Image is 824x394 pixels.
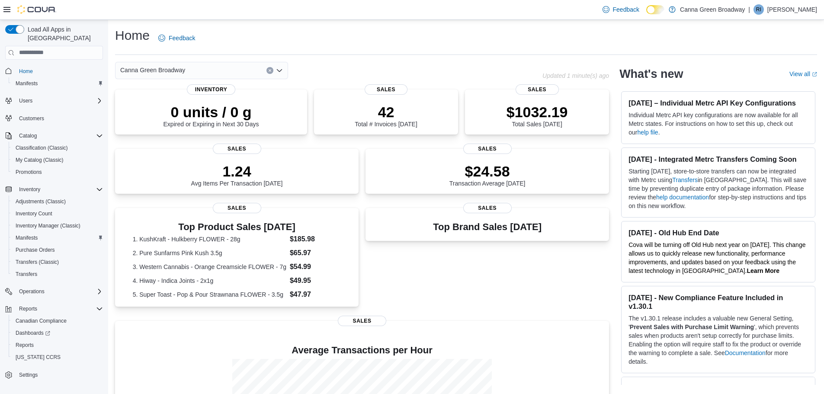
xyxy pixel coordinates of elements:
dt: 5. Super Toast - Pop & Pour Strawnana FLOWER - 3.5g [133,290,286,299]
h1: Home [115,27,150,44]
span: Canna Green Broadway [120,65,185,75]
span: Canadian Compliance [12,316,103,326]
button: Purchase Orders [9,244,106,256]
p: The v1.30.1 release includes a valuable new General Setting, ' ', which prevents sales when produ... [628,314,808,366]
a: Transfers [672,176,698,183]
span: Washington CCRS [12,352,103,362]
a: Manifests [12,78,41,89]
dd: $54.99 [290,262,341,272]
span: Inventory [187,84,235,95]
span: Settings [16,369,103,380]
span: Promotions [16,169,42,176]
button: Classification (Classic) [9,142,106,154]
span: Inventory [19,186,40,193]
div: Raven Irwin [753,4,764,15]
span: Catalog [16,131,103,141]
span: Manifests [16,80,38,87]
span: Sales [463,144,512,154]
span: Home [16,66,103,77]
p: [PERSON_NAME] [767,4,817,15]
a: Settings [16,370,41,380]
span: My Catalog (Classic) [16,157,64,163]
span: Inventory Count [12,208,103,219]
span: Transfers [16,271,37,278]
span: Home [19,68,33,75]
p: Updated 1 minute(s) ago [542,72,609,79]
a: View allExternal link [789,70,817,77]
span: Dashboards [16,330,50,336]
span: Inventory Count [16,210,52,217]
span: Inventory Manager (Classic) [12,221,103,231]
span: Reports [16,304,103,314]
img: Cova [17,5,56,14]
p: 42 [355,103,417,121]
button: Transfers (Classic) [9,256,106,268]
h3: [DATE] - Integrated Metrc Transfers Coming Soon [628,155,808,163]
button: Inventory [2,183,106,195]
a: [US_STATE] CCRS [12,352,64,362]
span: Feedback [613,5,639,14]
div: Total Sales [DATE] [507,103,568,128]
a: Transfers (Classic) [12,257,62,267]
span: Sales [516,84,559,95]
dd: $65.97 [290,248,341,258]
button: Reports [2,303,106,315]
div: Total # Invoices [DATE] [355,103,417,128]
dd: $185.98 [290,234,341,244]
a: Dashboards [12,328,54,338]
button: Manifests [9,77,106,90]
span: Transfers (Classic) [16,259,59,266]
span: Purchase Orders [12,245,103,255]
h4: Average Transactions per Hour [122,345,602,356]
span: My Catalog (Classic) [12,155,103,165]
span: Classification (Classic) [16,144,68,151]
a: Dashboards [9,327,106,339]
span: Users [16,96,103,106]
span: Canadian Compliance [16,317,67,324]
button: Catalog [16,131,40,141]
button: [US_STATE] CCRS [9,351,106,363]
input: Dark Mode [646,5,664,14]
span: Reports [12,340,103,350]
button: Home [2,65,106,77]
p: 0 units / 0 g [164,103,259,121]
span: Cova will be turning off Old Hub next year on [DATE]. This change allows us to quickly release ne... [628,241,805,274]
p: 1.24 [191,163,283,180]
a: Manifests [12,233,41,243]
a: Promotions [12,167,45,177]
span: Inventory [16,184,103,195]
span: Operations [19,288,45,295]
button: Open list of options [276,67,283,74]
h3: Top Product Sales [DATE] [133,222,341,232]
a: Learn More [747,267,779,274]
button: Users [16,96,36,106]
span: Sales [213,203,261,213]
h2: What's new [619,67,683,81]
span: Sales [463,203,512,213]
a: Canadian Compliance [12,316,70,326]
div: Expired or Expiring in Next 30 Days [164,103,259,128]
span: Inventory Manager (Classic) [16,222,80,229]
span: Transfers (Classic) [12,257,103,267]
span: Promotions [12,167,103,177]
p: Canna Green Broadway [680,4,745,15]
span: [US_STATE] CCRS [16,354,61,361]
button: Users [2,95,106,107]
a: Inventory Count [12,208,56,219]
span: Manifests [12,233,103,243]
button: Catalog [2,130,106,142]
span: Manifests [12,78,103,89]
dd: $49.95 [290,275,341,286]
span: RI [756,4,761,15]
h3: Top Brand Sales [DATE] [433,222,542,232]
span: Feedback [169,34,195,42]
span: Reports [16,342,34,349]
button: Manifests [9,232,106,244]
button: Operations [2,285,106,298]
button: Inventory Manager (Classic) [9,220,106,232]
p: $24.58 [449,163,526,180]
span: Dashboards [12,328,103,338]
button: Promotions [9,166,106,178]
p: Individual Metrc API key configurations are now available for all Metrc states. For instructions ... [628,111,808,137]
